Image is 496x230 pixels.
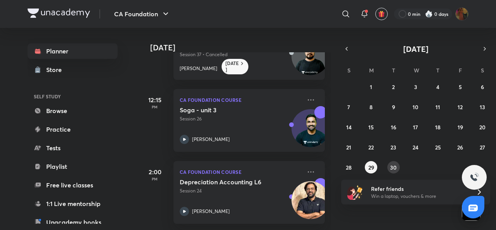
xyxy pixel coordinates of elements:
[413,144,418,151] abbr: September 24, 2025
[480,103,485,111] abbr: September 13, 2025
[28,9,90,20] a: Company Logo
[352,43,479,54] button: [DATE]
[139,105,170,109] p: PM
[435,103,440,111] abbr: September 11, 2025
[28,140,118,156] a: Tests
[180,65,217,72] p: [PERSON_NAME]
[409,101,422,113] button: September 10, 2025
[387,81,400,93] button: September 2, 2025
[180,95,302,105] p: CA Foundation Course
[28,90,118,103] h6: SELF STUDY
[180,187,302,194] p: Session 24
[390,164,397,171] abbr: September 30, 2025
[435,144,441,151] abbr: September 25, 2025
[479,124,486,131] abbr: September 20, 2025
[192,208,230,215] p: [PERSON_NAME]
[109,6,175,22] button: CA Foundation
[403,44,428,54] span: [DATE]
[392,83,395,91] abbr: September 2, 2025
[387,121,400,133] button: September 16, 2025
[28,43,118,59] a: Planner
[413,103,418,111] abbr: September 10, 2025
[459,83,462,91] abbr: September 5, 2025
[454,141,467,153] button: September 26, 2025
[139,167,170,177] h5: 2:00
[371,193,467,200] p: Win a laptop, vouchers & more
[28,159,118,174] a: Playlist
[409,121,422,133] button: September 17, 2025
[368,124,374,131] abbr: September 15, 2025
[387,141,400,153] button: September 23, 2025
[365,101,377,113] button: September 8, 2025
[432,141,444,153] button: September 25, 2025
[409,141,422,153] button: September 24, 2025
[369,103,373,111] abbr: September 8, 2025
[370,83,372,91] abbr: September 1, 2025
[476,81,489,93] button: September 6, 2025
[192,136,230,143] p: [PERSON_NAME]
[459,67,462,74] abbr: Friday
[28,122,118,137] a: Practice
[292,41,329,79] img: Avatar
[28,9,90,18] img: Company Logo
[432,101,444,113] button: September 11, 2025
[28,103,118,118] a: Browse
[481,67,484,74] abbr: Saturday
[365,161,377,173] button: September 29, 2025
[413,124,418,131] abbr: September 17, 2025
[150,43,333,52] h4: [DATE]
[432,81,444,93] button: September 4, 2025
[371,185,467,193] h6: Refer friends
[292,113,329,151] img: Avatar
[392,103,395,111] abbr: September 9, 2025
[139,95,170,105] h5: 12:15
[436,67,439,74] abbr: Thursday
[46,65,66,74] div: Store
[425,10,433,18] img: streak
[457,144,463,151] abbr: September 26, 2025
[180,51,302,58] p: Session 37 • Cancelled
[368,144,374,151] abbr: September 22, 2025
[369,67,374,74] abbr: Monday
[365,121,377,133] button: September 15, 2025
[391,124,396,131] abbr: September 16, 2025
[343,141,355,153] button: September 21, 2025
[476,141,489,153] button: September 27, 2025
[180,167,302,177] p: CA Foundation Course
[375,8,388,20] button: avatar
[343,121,355,133] button: September 14, 2025
[409,81,422,93] button: September 3, 2025
[346,144,351,151] abbr: September 21, 2025
[28,196,118,211] a: 1:1 Live mentorship
[454,81,467,93] button: September 5, 2025
[454,101,467,113] button: September 12, 2025
[343,101,355,113] button: September 7, 2025
[225,60,239,73] h6: [DATE]
[28,62,118,77] a: Store
[455,7,468,21] img: gungun Raj
[458,103,463,111] abbr: September 12, 2025
[481,83,484,91] abbr: September 6, 2025
[365,141,377,153] button: September 22, 2025
[476,101,489,113] button: September 13, 2025
[387,161,400,173] button: September 30, 2025
[480,144,485,151] abbr: September 27, 2025
[347,67,350,74] abbr: Sunday
[347,184,363,200] img: referral
[458,124,463,131] abbr: September 19, 2025
[180,115,302,122] p: Session 26
[392,67,395,74] abbr: Tuesday
[390,144,396,151] abbr: September 23, 2025
[414,67,419,74] abbr: Wednesday
[378,10,385,17] img: avatar
[347,103,350,111] abbr: September 7, 2025
[368,164,374,171] abbr: September 29, 2025
[180,178,276,186] h5: Depreciation Accounting L6
[476,121,489,133] button: September 20, 2025
[139,177,170,181] p: PM
[436,83,439,91] abbr: September 4, 2025
[454,121,467,133] button: September 19, 2025
[435,124,441,131] abbr: September 18, 2025
[432,121,444,133] button: September 18, 2025
[28,177,118,193] a: Free live classes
